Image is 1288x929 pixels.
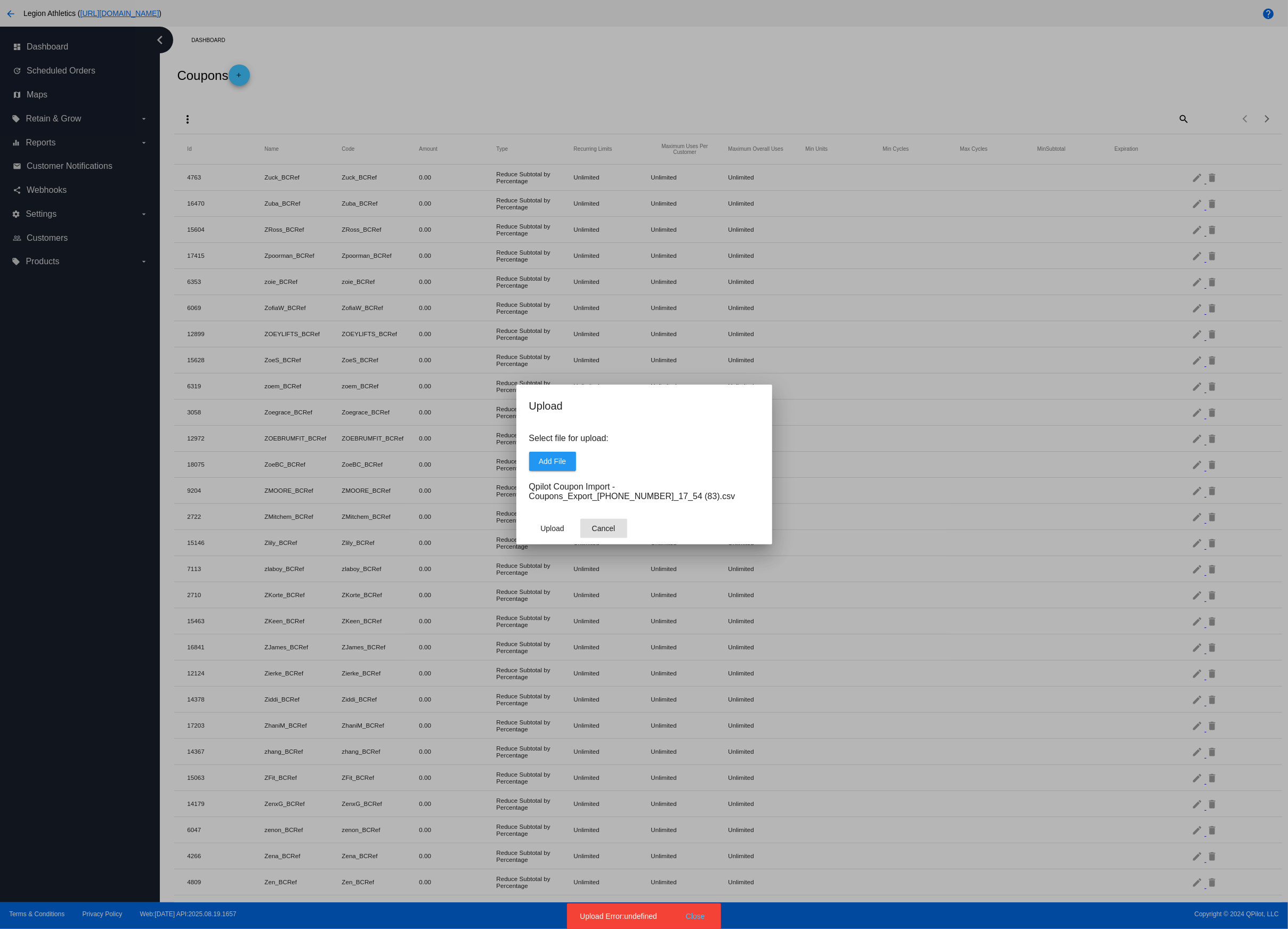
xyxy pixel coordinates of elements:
button: Upload [529,519,576,538]
span: Upload [540,524,564,533]
p: Select file for upload: [529,434,759,443]
simple-snack-bar: Upload Error:undefined [580,911,708,922]
h2: Upload [529,397,759,414]
button: Close dialog [580,519,627,538]
span: Add File [539,457,566,466]
h4: Qpilot Coupon Import - Coupons_Export_[PHONE_NUMBER]_17_54 (83).csv [529,482,759,501]
button: Add File [529,452,576,471]
button: Close [683,911,708,922]
span: Cancel [592,524,615,533]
